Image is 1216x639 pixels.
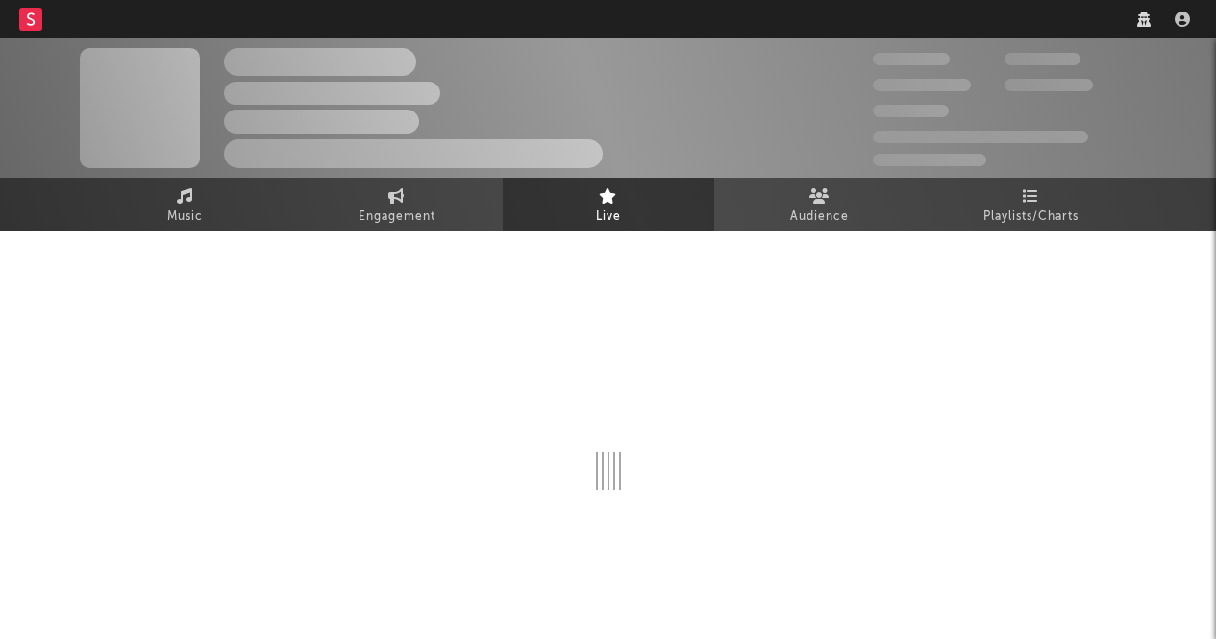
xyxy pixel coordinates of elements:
span: 300.000 [873,53,950,65]
span: 100.000 [873,105,949,117]
a: Playlists/Charts [926,178,1137,231]
span: 50.000.000 [873,79,971,91]
a: Engagement [291,178,503,231]
span: Playlists/Charts [983,206,1079,229]
span: 1.000.000 [1005,79,1093,91]
span: Music [167,206,203,229]
span: Jump Score: 85.0 [873,154,986,166]
a: Live [503,178,714,231]
a: Music [80,178,291,231]
span: 100.000 [1005,53,1080,65]
span: Engagement [359,206,435,229]
span: 50.000.000 Monthly Listeners [873,131,1088,143]
span: Audience [790,206,849,229]
span: Live [596,206,621,229]
a: Audience [714,178,926,231]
